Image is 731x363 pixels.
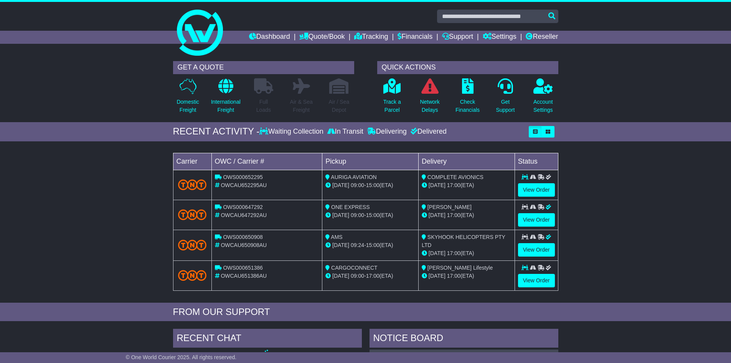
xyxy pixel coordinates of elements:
[259,128,325,136] div: Waiting Collection
[365,128,409,136] div: Delivering
[178,240,207,250] img: TNT_Domestic.png
[177,98,199,114] p: Domestic Freight
[366,212,380,218] span: 15:00
[332,242,349,248] span: [DATE]
[325,241,415,249] div: - (ETA)
[176,78,199,118] a: DomesticFreight
[332,212,349,218] span: [DATE]
[518,183,555,197] a: View Order
[331,174,376,180] span: AURIGA AVIATION
[178,209,207,220] img: TNT_Domestic.png
[331,265,378,271] span: CARGOCONNECT
[173,153,211,170] td: Carrier
[325,128,365,136] div: In Transit
[422,249,512,257] div: (ETA)
[377,61,558,74] div: QUICK ACTIONS
[429,273,446,279] span: [DATE]
[518,274,555,287] a: View Order
[422,272,512,280] div: (ETA)
[178,179,207,190] img: TNT_Domestic.png
[515,153,558,170] td: Status
[254,98,273,114] p: Full Loads
[419,78,440,118] a: NetworkDelays
[325,272,415,280] div: - (ETA)
[533,98,553,114] p: Account Settings
[366,273,380,279] span: 17:00
[496,98,515,114] p: Get Support
[351,273,364,279] span: 09:00
[429,212,446,218] span: [DATE]
[383,78,401,118] a: Track aParcel
[427,265,493,271] span: [PERSON_NAME] Lifestyle
[418,153,515,170] td: Delivery
[409,128,447,136] div: Delivered
[429,182,446,188] span: [DATE]
[429,250,446,256] span: [DATE]
[325,211,415,219] div: - (ETA)
[332,182,349,188] span: [DATE]
[211,78,241,118] a: InternationalFreight
[420,98,439,114] p: Network Delays
[223,174,263,180] span: OWS000652295
[211,153,322,170] td: OWC / Carrier #
[178,270,207,280] img: TNT_Domestic.png
[526,31,558,44] a: Reseller
[383,98,401,114] p: Track a Parcel
[518,213,555,227] a: View Order
[290,98,313,114] p: Air & Sea Freight
[299,31,345,44] a: Quote/Book
[447,273,460,279] span: 17:00
[427,204,472,210] span: [PERSON_NAME]
[495,78,515,118] a: GetSupport
[533,78,553,118] a: AccountSettings
[447,250,460,256] span: 17:00
[422,181,512,189] div: (ETA)
[483,31,516,44] a: Settings
[329,98,350,114] p: Air / Sea Depot
[351,212,364,218] span: 09:00
[366,242,380,248] span: 15:00
[332,273,349,279] span: [DATE]
[173,61,354,74] div: GET A QUOTE
[455,98,480,114] p: Check Financials
[422,211,512,219] div: (ETA)
[173,126,260,137] div: RECENT ACTIVITY -
[447,212,460,218] span: 17:00
[173,307,558,318] div: FROM OUR SUPPORT
[223,204,263,210] span: OWS000647292
[366,182,380,188] span: 15:00
[351,182,364,188] span: 09:00
[126,354,237,360] span: © One World Courier 2025. All rights reserved.
[351,242,364,248] span: 09:24
[398,31,432,44] a: Financials
[422,234,505,248] span: SKYHOOK HELICOPTERS PTY LTD
[447,182,460,188] span: 17:00
[223,265,263,271] span: OWS000651386
[249,31,290,44] a: Dashboard
[322,153,419,170] td: Pickup
[221,212,267,218] span: OWCAU647292AU
[221,242,267,248] span: OWCAU650908AU
[173,329,362,350] div: RECENT CHAT
[221,273,267,279] span: OWCAU651386AU
[354,31,388,44] a: Tracking
[331,204,370,210] span: ONE EXPRESS
[221,182,267,188] span: OWCAU652295AU
[442,31,473,44] a: Support
[370,329,558,350] div: NOTICE BOARD
[223,234,263,240] span: OWS000650908
[455,78,480,118] a: CheckFinancials
[427,174,483,180] span: COMPLETE AVIONICS
[518,243,555,257] a: View Order
[211,98,241,114] p: International Freight
[325,181,415,189] div: - (ETA)
[331,234,342,240] span: AMS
